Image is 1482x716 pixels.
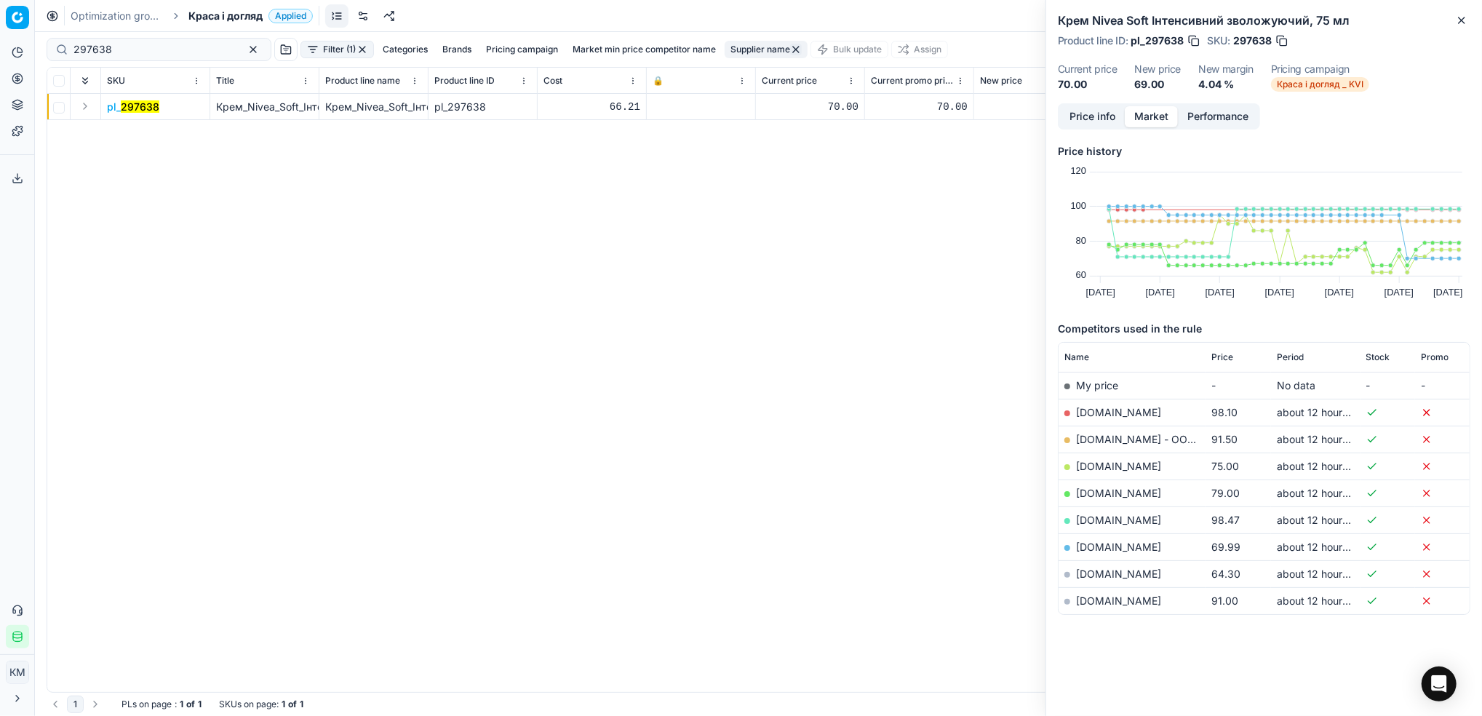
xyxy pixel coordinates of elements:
[47,696,64,713] button: Go to previous page
[198,699,202,710] strong: 1
[1277,514,1369,526] span: about 12 hours ago
[76,72,94,89] button: Expand all
[1134,77,1181,92] dd: 69.00
[1211,594,1238,607] span: 91.00
[1211,568,1240,580] span: 64.30
[1076,379,1118,391] span: My price
[871,75,953,87] span: Current promo price
[1064,351,1089,363] span: Name
[1207,36,1230,46] span: SKU :
[1060,106,1125,127] button: Price info
[1086,287,1115,298] text: [DATE]
[1076,269,1086,280] text: 60
[107,75,125,87] span: SKU
[1058,77,1117,92] dd: 70.00
[1211,351,1233,363] span: Price
[1211,514,1240,526] span: 98.47
[1211,541,1240,553] span: 69.99
[1134,64,1181,74] dt: New price
[480,41,564,58] button: Pricing campaign
[980,100,1077,114] div: 69.00
[434,75,495,87] span: Product line ID
[1076,568,1161,580] a: [DOMAIN_NAME]
[1058,64,1117,74] dt: Current price
[1076,514,1161,526] a: [DOMAIN_NAME]
[1277,541,1369,553] span: about 12 hours ago
[1421,351,1449,363] span: Promo
[1361,372,1415,399] td: -
[186,699,195,710] strong: of
[300,699,303,710] strong: 1
[1178,106,1258,127] button: Performance
[282,699,285,710] strong: 1
[1076,594,1161,607] a: [DOMAIN_NAME]
[1271,64,1369,74] dt: Pricing campaign
[107,100,159,114] button: pl_297638
[1058,36,1128,46] span: Product line ID :
[1058,12,1470,29] h2: Крем Nivea Soft Інтенсивний зволожуючий, 75 мл
[1198,77,1254,92] dd: 4.04 %
[437,41,477,58] button: Brands
[891,41,948,58] button: Assign
[1211,433,1238,445] span: 91.50
[188,9,263,23] span: Краса і догляд
[121,699,172,710] span: PLs on page
[1385,287,1414,298] text: [DATE]
[73,42,233,57] input: Search by SKU or title
[121,100,159,113] mark: 297638
[71,9,164,23] a: Optimization groups
[1433,287,1462,298] text: [DATE]
[543,75,562,87] span: Cost
[1277,351,1304,363] span: Period
[1058,322,1470,336] h5: Competitors used in the rule
[1277,406,1369,418] span: about 12 hours ago
[434,100,531,114] div: pl_297638
[47,696,104,713] nav: pagination
[300,41,374,58] button: Filter (1)
[1198,64,1254,74] dt: New margin
[67,696,84,713] button: 1
[107,100,159,114] span: pl_
[1277,594,1369,607] span: about 12 hours ago
[871,100,968,114] div: 70.00
[216,75,234,87] span: Title
[1211,487,1240,499] span: 79.00
[1422,667,1457,701] div: Open Intercom Messenger
[543,100,640,114] div: 66.21
[980,75,1022,87] span: New price
[1058,144,1470,159] h5: Price history
[76,98,94,115] button: Expand
[121,699,202,710] div: :
[1125,106,1178,127] button: Market
[7,661,28,683] span: КM
[188,9,313,23] span: Краса і доглядApplied
[1076,235,1086,246] text: 80
[1071,165,1086,176] text: 120
[653,75,664,87] span: 🔒
[762,75,817,87] span: Current price
[219,699,279,710] span: SKUs on page :
[1233,33,1272,48] span: 297638
[1271,77,1369,92] span: Краса і догляд _ KVI
[810,41,888,58] button: Bulk update
[288,699,297,710] strong: of
[325,75,400,87] span: Product line name
[87,696,104,713] button: Go to next page
[1206,287,1235,298] text: [DATE]
[1076,433,1267,445] a: [DOMAIN_NAME] - ООО «Эпицентр К»
[1206,372,1271,399] td: -
[1265,287,1294,298] text: [DATE]
[1076,460,1161,472] a: [DOMAIN_NAME]
[1131,33,1184,48] span: pl_297638
[1325,287,1354,298] text: [DATE]
[1277,568,1369,580] span: about 12 hours ago
[725,41,808,58] button: Supplier name
[268,9,313,23] span: Applied
[325,100,422,114] div: Крем_Nivea_Soft_Інтенсивний_зволожуючий,_75_мл
[1076,487,1161,499] a: [DOMAIN_NAME]
[1211,460,1239,472] span: 75.00
[567,41,722,58] button: Market min price competitor name
[1277,487,1369,499] span: about 12 hours ago
[1277,433,1369,445] span: about 12 hours ago
[1277,460,1369,472] span: about 12 hours ago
